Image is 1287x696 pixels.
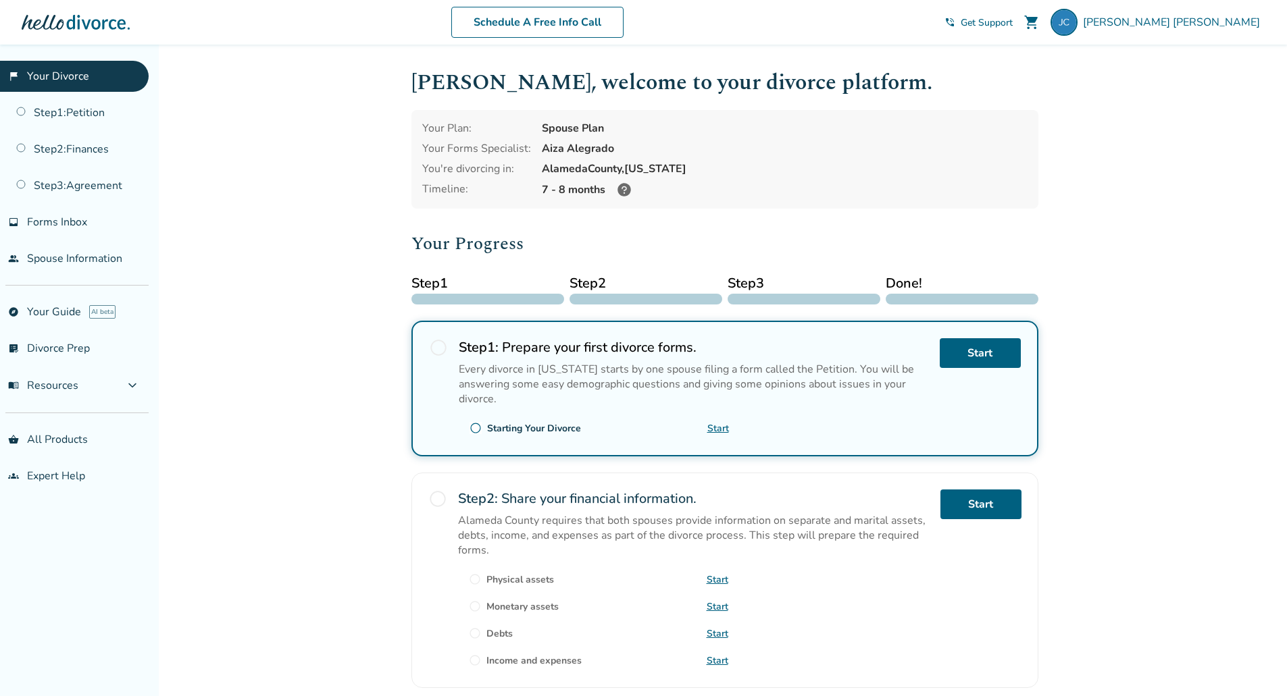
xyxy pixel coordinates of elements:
[422,161,531,176] div: You're divorcing in:
[428,489,447,508] span: radio_button_unchecked
[422,141,531,156] div: Your Forms Specialist:
[940,489,1021,519] a: Start
[707,654,728,667] a: Start
[451,7,624,38] a: Schedule A Free Info Call
[8,434,19,445] span: shopping_basket
[707,600,728,613] a: Start
[940,338,1021,368] a: Start
[429,338,448,357] span: radio_button_unchecked
[707,422,729,435] a: Start
[1024,14,1040,30] span: shopping_cart
[411,230,1038,257] h2: Your Progress
[89,305,116,319] span: AI beta
[542,141,1028,156] div: Aiza Alegrado
[458,489,498,508] strong: Step 2 :
[1219,631,1287,696] iframe: Chat Widget
[8,217,19,227] span: inbox
[486,600,559,613] div: Monetary assets
[486,654,582,667] div: Income and expenses
[542,182,1028,198] div: 7 - 8 months
[469,600,481,612] span: radio_button_unchecked
[8,380,19,391] span: menu_book
[728,273,880,294] span: Step 3
[1051,9,1078,36] img: jdcarman9@gmail.com
[8,71,19,82] span: flag_2
[8,471,19,481] span: groups
[124,377,141,394] span: expand_more
[1083,15,1265,30] span: [PERSON_NAME] [PERSON_NAME]
[469,573,481,585] span: radio_button_unchecked
[459,338,499,356] strong: Step 1 :
[422,182,531,198] div: Timeline:
[8,253,19,264] span: people
[961,16,1013,29] span: Get Support
[707,627,728,640] a: Start
[411,273,564,294] span: Step 1
[8,306,19,317] span: explore
[27,215,87,230] span: Forms Inbox
[886,273,1038,294] span: Done!
[486,573,554,586] div: Physical assets
[470,422,482,434] span: radio_button_unchecked
[469,627,481,639] span: radio_button_unchecked
[469,654,481,666] span: radio_button_unchecked
[944,16,1013,29] a: phone_in_talkGet Support
[542,121,1028,136] div: Spouse Plan
[411,66,1038,99] h1: [PERSON_NAME] , welcome to your divorce platform.
[707,573,728,586] a: Start
[486,627,513,640] div: Debts
[459,338,929,356] h2: Prepare your first divorce forms.
[487,422,581,435] div: Starting Your Divorce
[458,513,930,558] p: Alameda County requires that both spouses provide information on separate and marital assets, deb...
[458,489,930,508] h2: Share your financial information.
[944,17,955,28] span: phone_in_talk
[422,121,531,136] div: Your Plan:
[459,362,929,406] p: Every divorce in [US_STATE] starts by one spouse filing a form called the Petition. You will be a...
[8,343,19,354] span: list_alt_check
[570,273,722,294] span: Step 2
[8,378,78,393] span: Resources
[542,161,1028,176] div: Alameda County, [US_STATE]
